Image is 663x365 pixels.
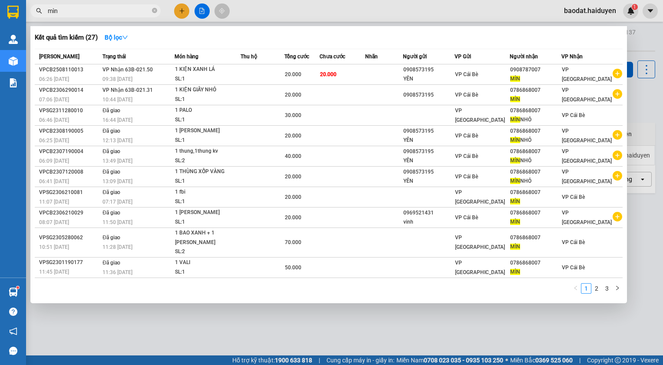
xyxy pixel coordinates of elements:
[102,269,132,275] span: 11:36 [DATE]
[510,127,561,136] div: 0786868007
[562,67,612,82] span: VP [GEOGRAPHIC_DATA]
[455,133,478,139] span: VP Cái Bè
[403,156,454,165] div: YÊN
[175,156,240,166] div: SL: 2
[102,148,120,154] span: Đã giao
[175,247,240,257] div: SL: 2
[510,177,561,186] div: NHỎ
[510,219,520,225] span: MÌN
[175,167,240,177] div: 1 THÙNG XỐP VÀNG
[102,189,120,195] span: Đã giao
[562,194,585,200] span: VP Cái Bè
[592,284,601,293] a: 2
[455,214,478,221] span: VP Cái Bè
[510,54,538,60] span: Người nhận
[102,54,126,60] span: Trạng thái
[615,285,620,291] span: right
[39,219,69,225] span: 08:07 [DATE]
[285,265,301,271] span: 50.000
[510,178,520,184] span: MÌN
[102,128,120,134] span: Đã giao
[510,156,561,165] div: NHỎ
[455,234,505,250] span: VP [GEOGRAPHIC_DATA]
[320,71,336,77] span: 20.000
[562,112,585,118] span: VP Cái Bè
[510,115,561,124] div: NHỎ
[573,285,578,291] span: left
[9,308,17,316] span: question-circle
[175,115,240,125] div: SL: 1
[403,127,454,136] div: 0908573195
[39,208,100,218] div: VPCB2306210029
[9,57,18,66] img: warehouse-icon
[39,258,100,267] div: VPSG2301190177
[403,208,454,218] div: 0969521431
[16,286,19,289] sup: 1
[39,127,100,136] div: VPCB2308190005
[403,136,454,145] div: YÊN
[122,34,128,40] span: down
[102,244,132,250] span: 11:28 [DATE]
[175,106,240,115] div: 1 PALO
[581,283,591,294] li: 1
[39,158,69,164] span: 06:09 [DATE]
[285,71,301,77] span: 20.000
[175,188,240,197] div: 1 fbi
[510,269,520,275] span: MÌN
[613,69,622,78] span: plus-circle
[175,126,240,136] div: 1 [PERSON_NAME]
[175,208,240,218] div: 1 [PERSON_NAME]
[175,85,240,95] div: 1 KIỆN GIẤY NHỎ
[562,239,585,245] span: VP Cái Bè
[9,347,17,355] span: message
[510,198,520,204] span: MÌN
[175,197,240,207] div: SL: 1
[175,65,240,74] div: 1 KIỆN XANH LÁ
[39,188,100,197] div: VPSG2306210081
[510,137,520,143] span: MÌN
[102,210,120,216] span: Đã giao
[403,218,454,227] div: vinh
[39,117,69,123] span: 06:46 [DATE]
[175,147,240,156] div: 1 thung,1thung kv
[562,265,585,271] span: VP Cái Bè
[102,178,132,184] span: 13:09 [DATE]
[175,136,240,145] div: SL: 1
[175,258,240,268] div: 1 VALI
[510,106,561,115] div: 0786868007
[571,283,581,294] button: left
[175,177,240,186] div: SL: 1
[602,283,612,294] li: 3
[175,74,240,84] div: SL: 1
[285,112,301,118] span: 30.000
[510,96,520,102] span: MÌN
[9,288,18,297] img: warehouse-icon
[285,133,301,139] span: 20.000
[455,260,505,275] span: VP [GEOGRAPHIC_DATA]
[39,147,100,156] div: VPCB2307190004
[455,174,478,180] span: VP Cái Bè
[510,233,561,242] div: 0786868007
[39,233,100,242] div: VPSG2305280062
[510,167,561,177] div: 0786868007
[510,86,561,95] div: 0786868007
[35,33,98,42] h3: Kết quả tìm kiếm ( 27 )
[39,244,69,250] span: 10:51 [DATE]
[102,219,132,225] span: 11:50 [DATE]
[510,258,561,268] div: 0786868007
[613,171,622,181] span: plus-circle
[102,199,132,205] span: 07:17 [DATE]
[403,74,454,84] div: YÊN
[571,283,581,294] li: Previous Page
[403,147,454,156] div: 0908573195
[9,78,18,87] img: solution-icon
[102,97,132,103] span: 10:44 [DATE]
[510,208,561,218] div: 0786868007
[510,244,520,250] span: MÌN
[175,228,240,247] div: 1 BAO XANH + 1 [PERSON_NAME]
[175,54,198,60] span: Món hàng
[612,283,623,294] button: right
[613,89,622,99] span: plus-circle
[510,188,561,197] div: 0786868007
[403,65,454,74] div: 0908573195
